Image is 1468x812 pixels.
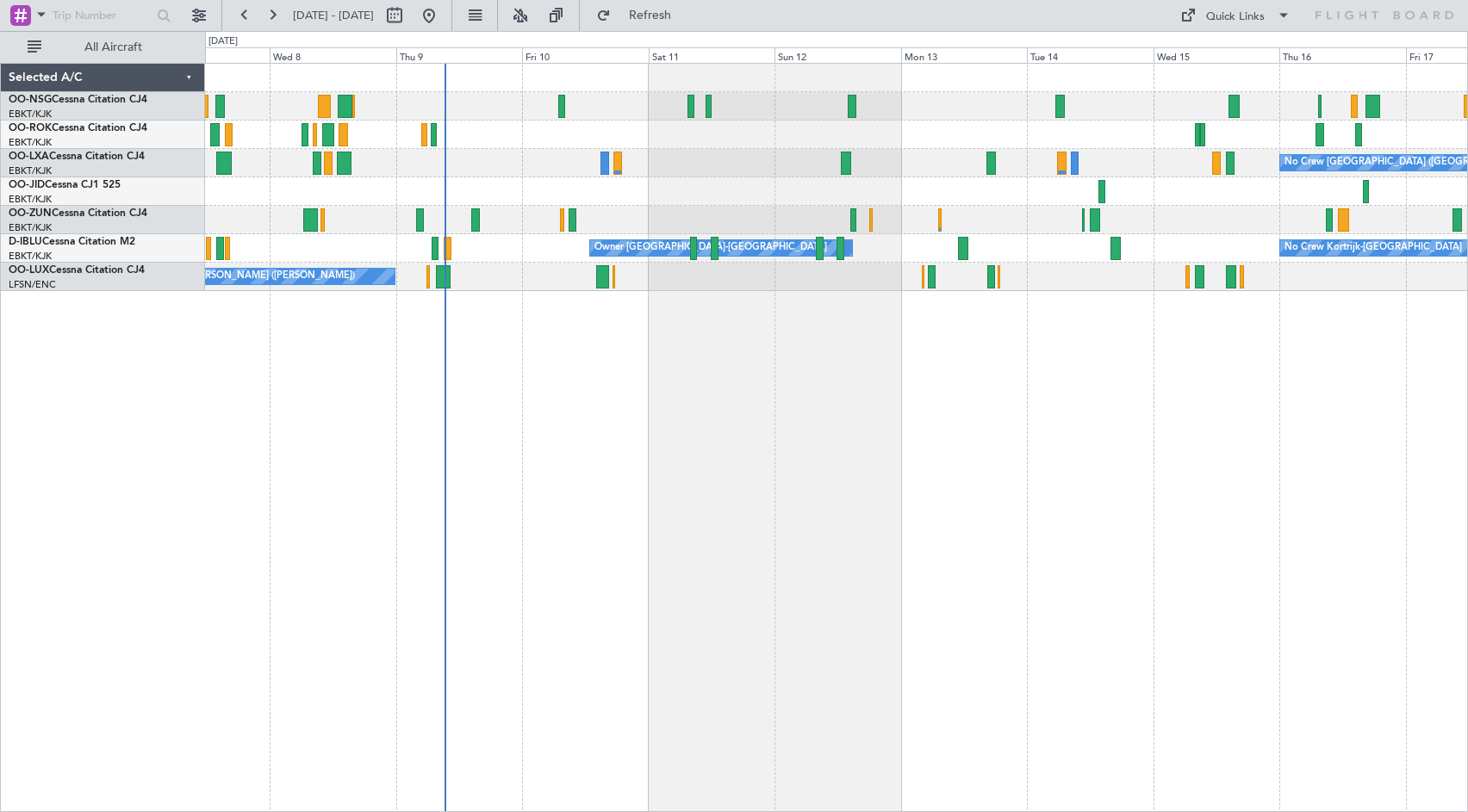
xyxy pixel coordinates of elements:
button: Quick Links [1172,2,1299,29]
div: Sun 12 [774,47,901,63]
span: [DATE] - [DATE] [293,8,374,23]
div: Owner [GEOGRAPHIC_DATA]-[GEOGRAPHIC_DATA] [594,235,827,261]
div: Tue 14 [1027,47,1154,63]
a: EBKT/KJK [9,164,52,177]
a: EBKT/KJK [9,193,52,206]
div: No Crew Kortrijk-[GEOGRAPHIC_DATA] [1284,235,1462,261]
a: OO-ZUNCessna Citation CJ4 [9,208,147,219]
a: OO-LUXCessna Citation CJ4 [9,265,145,276]
span: OO-JID [9,180,45,190]
div: Wed 8 [270,47,396,63]
button: Refresh [588,2,692,29]
div: Tue 7 [143,47,270,63]
div: Wed 15 [1154,47,1280,63]
button: All Aircraft [19,34,187,61]
a: OO-LXACessna Citation CJ4 [9,152,145,162]
span: OO-ZUN [9,208,52,219]
div: [DATE] [208,34,238,49]
a: EBKT/KJK [9,108,52,121]
a: EBKT/KJK [9,250,52,263]
a: OO-JIDCessna CJ1 525 [9,180,121,190]
a: EBKT/KJK [9,221,52,234]
span: OO-NSG [9,95,52,105]
div: Thu 16 [1279,47,1406,63]
a: EBKT/KJK [9,136,52,149]
div: No Crew [PERSON_NAME] ([PERSON_NAME]) [148,263,355,289]
span: OO-ROK [9,123,52,133]
a: LFSN/ENC [9,278,56,291]
div: Mon 13 [901,47,1028,63]
div: Thu 9 [396,47,523,63]
a: OO-NSGCessna Citation CJ4 [9,95,147,105]
div: Quick Links [1206,9,1265,26]
input: Trip Number [53,3,152,28]
span: OO-LUX [9,265,49,276]
span: Refresh [614,9,687,22]
span: All Aircraft [45,41,182,53]
div: Fri 10 [522,47,649,63]
span: D-IBLU [9,237,42,247]
a: D-IBLUCessna Citation M2 [9,237,135,247]
a: OO-ROKCessna Citation CJ4 [9,123,147,133]
span: OO-LXA [9,152,49,162]
div: Sat 11 [649,47,775,63]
